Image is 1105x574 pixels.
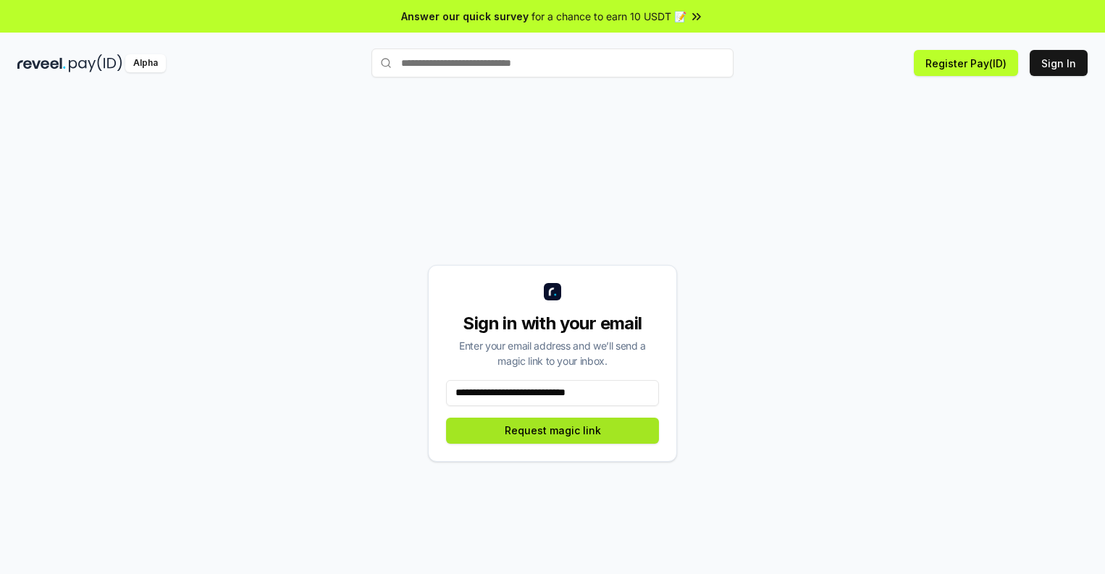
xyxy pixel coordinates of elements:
button: Register Pay(ID) [914,50,1018,76]
img: logo_small [544,283,561,300]
span: for a chance to earn 10 USDT 📝 [532,9,686,24]
div: Enter your email address and we’ll send a magic link to your inbox. [446,338,659,368]
div: Sign in with your email [446,312,659,335]
img: pay_id [69,54,122,72]
div: Alpha [125,54,166,72]
img: reveel_dark [17,54,66,72]
button: Sign In [1030,50,1088,76]
span: Answer our quick survey [401,9,529,24]
button: Request magic link [446,418,659,444]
